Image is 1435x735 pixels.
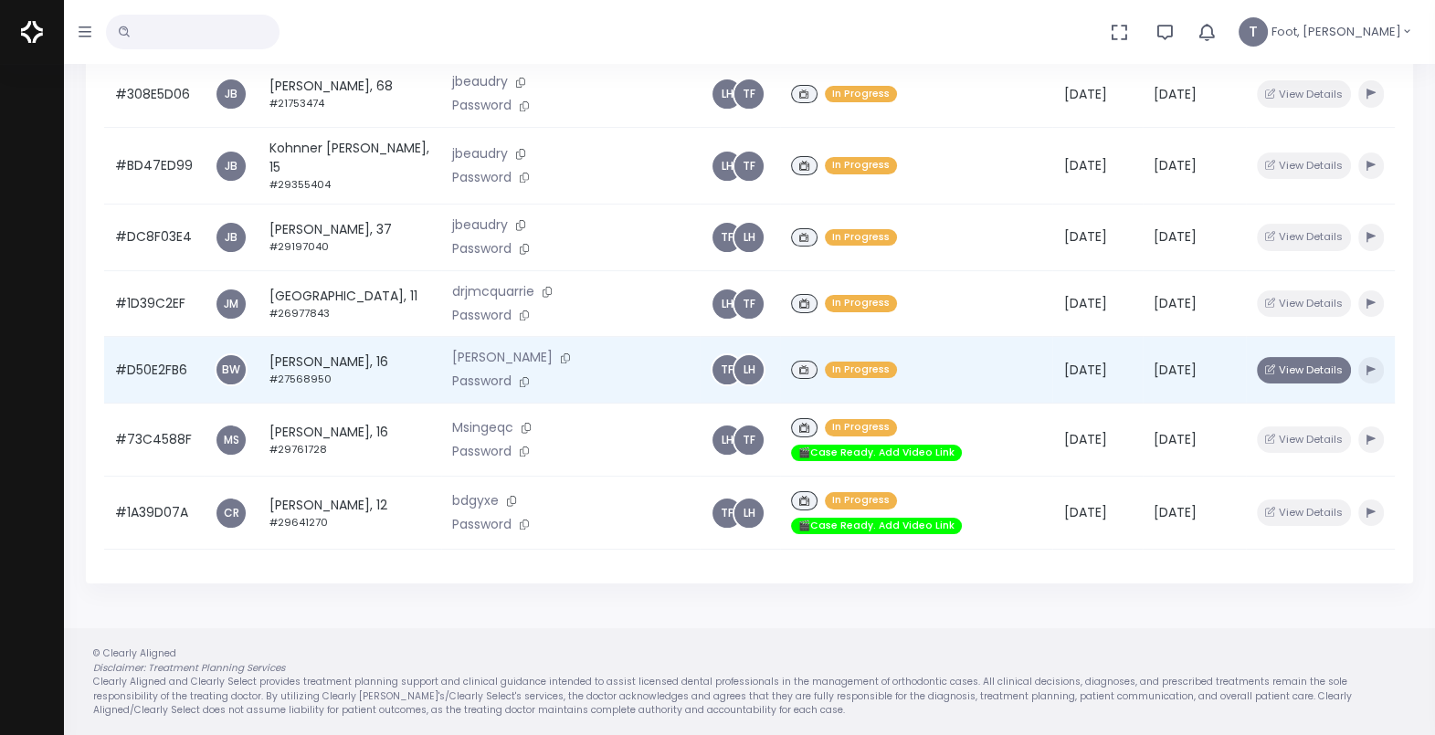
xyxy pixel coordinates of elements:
[1063,227,1106,246] span: [DATE]
[216,223,246,252] span: JB
[259,337,441,404] td: [PERSON_NAME], 16
[712,499,742,528] a: TF
[1257,357,1351,383] button: View Details
[452,282,689,302] p: drjmcquarrie
[712,79,742,109] a: LH
[104,128,204,205] td: #BD47ED99
[452,144,689,164] p: jbeaudry
[734,152,764,181] a: TF
[1063,85,1106,103] span: [DATE]
[1063,361,1106,379] span: [DATE]
[791,445,962,462] span: 🎬Case Ready. Add Video Link
[712,223,742,252] a: TF
[452,372,689,392] p: Password
[216,499,246,528] a: CR
[1154,294,1197,312] span: [DATE]
[1063,294,1106,312] span: [DATE]
[734,223,764,252] a: LH
[1063,156,1106,174] span: [DATE]
[452,348,689,368] p: [PERSON_NAME]
[93,661,285,675] em: Disclaimer: Treatment Planning Services
[269,515,328,530] small: #29641270
[1271,23,1401,41] span: Foot, [PERSON_NAME]
[734,79,764,109] a: TF
[216,79,246,109] a: JB
[712,425,742,455] a: LH
[452,168,689,188] p: Password
[1154,503,1197,521] span: [DATE]
[1257,290,1351,317] button: View Details
[1257,426,1351,453] button: View Details
[104,477,204,550] td: #1A39D07A
[791,518,962,535] span: 🎬Case Ready. Add Video Link
[269,96,324,110] small: #21753474
[104,61,204,128] td: #308E5D06
[712,152,742,181] a: LH
[734,499,764,528] a: LH
[104,337,204,404] td: #D50E2FB6
[269,239,329,254] small: #29197040
[216,289,246,319] a: JM
[1154,361,1197,379] span: [DATE]
[1257,499,1351,526] button: View Details
[259,477,441,550] td: [PERSON_NAME], 12
[1239,17,1268,47] span: T
[825,86,897,103] span: In Progress
[1154,227,1197,246] span: [DATE]
[452,442,689,462] p: Password
[1063,503,1106,521] span: [DATE]
[734,425,764,455] a: TF
[452,491,689,511] p: bdgyxe
[1257,152,1351,179] button: View Details
[259,404,441,477] td: [PERSON_NAME], 16
[734,355,764,384] a: LH
[269,372,332,386] small: #27568950
[21,13,43,51] img: Logo Horizontal
[259,61,441,128] td: [PERSON_NAME], 68
[104,404,204,477] td: #73C4588F
[216,425,246,455] a: MS
[712,289,742,319] a: LH
[734,289,764,319] a: TF
[825,492,897,509] span: In Progress
[1154,430,1197,448] span: [DATE]
[1257,224,1351,250] button: View Details
[825,419,897,436] span: In Progress
[825,295,897,312] span: In Progress
[104,270,204,337] td: #1D39C2EF
[452,418,689,438] p: Msingeqc
[712,355,742,384] a: TF
[452,306,689,326] p: Password
[216,152,246,181] a: JB
[452,515,689,535] p: Password
[75,646,1424,718] div: © Clearly Aligned Clearly Aligned and Clearly Select provides treatment planning support and clin...
[1154,85,1197,103] span: [DATE]
[216,355,246,384] a: BW
[452,96,689,116] p: Password
[259,205,441,271] td: [PERSON_NAME], 37
[1063,430,1106,448] span: [DATE]
[259,270,441,337] td: [GEOGRAPHIC_DATA], 11
[104,205,204,271] td: #DC8F03E4
[269,177,331,192] small: #29355404
[1257,80,1351,107] button: View Details
[452,239,689,259] p: Password
[825,229,897,247] span: In Progress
